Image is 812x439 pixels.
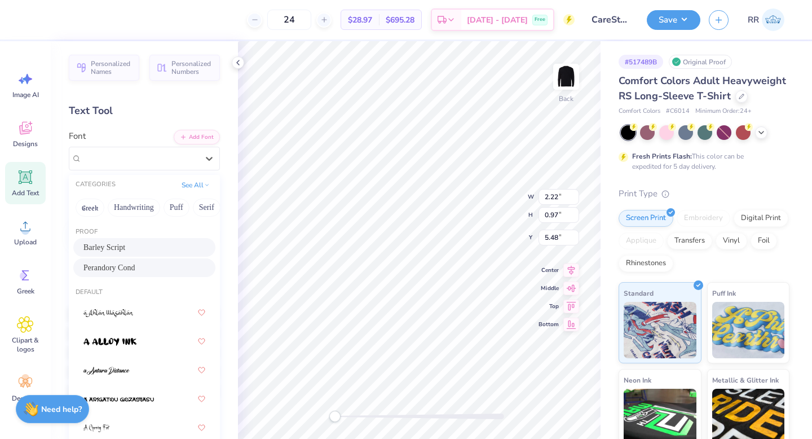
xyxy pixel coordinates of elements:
button: Save [647,10,700,30]
button: Greek [76,199,104,217]
span: Greek [17,287,34,296]
span: $28.97 [348,14,372,26]
div: Accessibility label [329,411,341,422]
img: Back [555,65,577,88]
div: Default [69,288,220,297]
img: a Arigatou Gozaimasu [83,396,154,403]
div: Screen Print [619,210,673,227]
span: # C6014 [666,107,690,116]
span: Free [535,16,545,24]
button: See All [178,179,213,191]
span: Bottom [539,320,559,329]
span: Decorate [12,394,39,403]
input: – – [267,10,311,30]
span: Perandory Cond [83,262,135,274]
button: Personalized Names [69,55,139,81]
div: Foil [751,232,777,249]
span: Barley Script [83,242,125,253]
div: Applique [619,232,664,249]
div: Rhinestones [619,255,673,272]
span: Personalized Names [91,60,133,76]
button: Puff [164,199,189,217]
span: Top [539,302,559,311]
img: Puff Ink [712,302,785,358]
span: Comfort Colors Adult Heavyweight RS Long-Sleeve T-Shirt [619,74,786,103]
img: a Ahlan Wasahlan [83,309,134,317]
button: Handwriting [108,199,160,217]
strong: Need help? [41,404,82,415]
span: Add Text [12,188,39,197]
span: Upload [14,238,37,247]
div: Digital Print [734,210,788,227]
button: Add Font [174,130,220,144]
img: A Charming Font [83,424,110,432]
div: Print Type [619,187,789,200]
span: Designs [13,139,38,148]
div: Embroidery [677,210,730,227]
input: Untitled Design [583,8,638,31]
strong: Fresh Prints Flash: [632,152,692,161]
img: Rigil Kent Ricardo [762,8,784,31]
span: [DATE] - [DATE] [467,14,528,26]
div: Transfers [667,232,712,249]
span: Personalized Numbers [171,60,213,76]
span: Neon Ink [624,374,651,386]
span: Image AI [12,90,39,99]
div: Vinyl [716,232,747,249]
button: Serif [193,199,220,217]
span: Clipart & logos [7,336,44,354]
label: Font [69,130,86,143]
span: Standard [624,287,654,299]
span: Minimum Order: 24 + [695,107,752,116]
a: RR [743,8,789,31]
div: This color can be expedited for 5 day delivery. [632,151,771,172]
img: a Alloy Ink [83,338,136,346]
button: Personalized Numbers [149,55,220,81]
img: Standard [624,302,696,358]
div: Original Proof [669,55,732,69]
img: a Antara Distance [83,367,130,375]
span: RR [748,14,759,27]
div: # 517489B [619,55,663,69]
div: Back [559,94,573,104]
div: Text Tool [69,103,220,118]
div: Proof [69,227,220,237]
span: $695.28 [386,14,414,26]
span: Middle [539,284,559,293]
span: Comfort Colors [619,107,660,116]
span: Metallic & Glitter Ink [712,374,779,386]
span: Puff Ink [712,287,736,299]
div: CATEGORIES [76,180,116,190]
span: Center [539,266,559,275]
